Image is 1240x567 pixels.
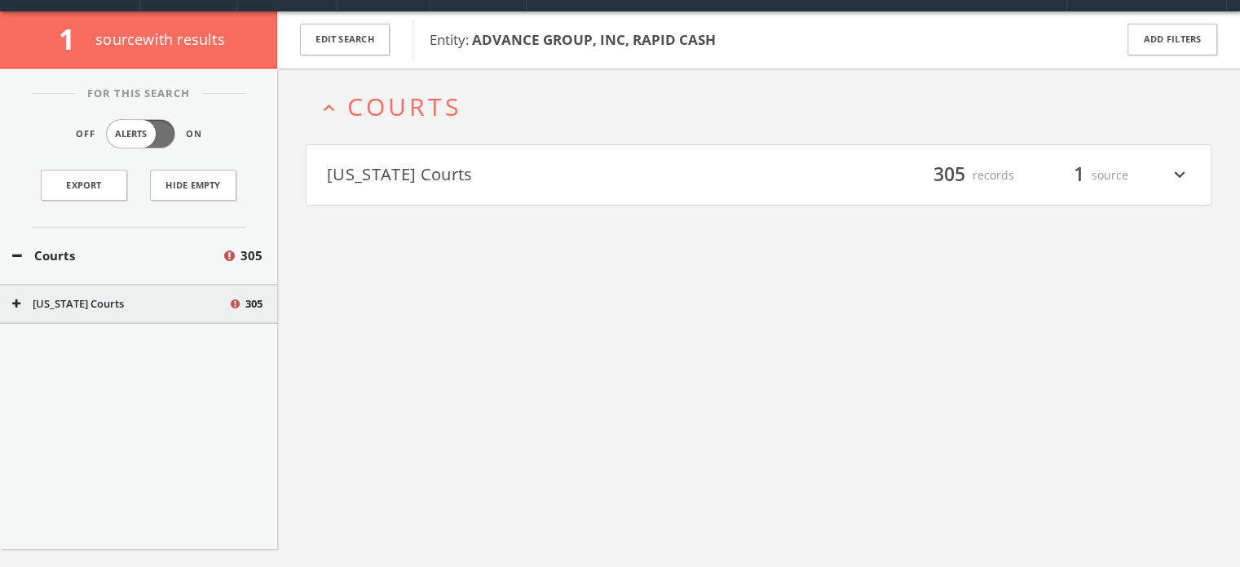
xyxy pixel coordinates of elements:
button: expand_lessCourts [318,93,1211,120]
i: expand_more [1169,162,1190,189]
b: ADVANCE GROUP, INC, RAPID CASH [472,30,716,49]
span: On [186,127,202,141]
button: Courts [12,246,222,265]
i: expand_less [318,97,340,119]
span: Courts [347,90,461,123]
button: Edit Search [300,24,390,55]
span: 305 [240,246,263,265]
span: 305 [926,161,973,189]
span: 305 [245,296,263,312]
span: Off [76,127,95,141]
button: Hide Empty [150,170,236,201]
span: 1 [59,20,89,58]
div: records [916,162,1014,189]
button: [US_STATE] Courts [327,162,759,189]
a: Export [41,170,127,201]
span: Entity: [430,30,716,49]
span: For This Search [75,86,202,102]
span: source with results [95,29,225,49]
button: [US_STATE] Courts [12,296,228,312]
div: source [1030,162,1128,189]
span: 1 [1066,161,1092,189]
button: Add Filters [1127,24,1217,55]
